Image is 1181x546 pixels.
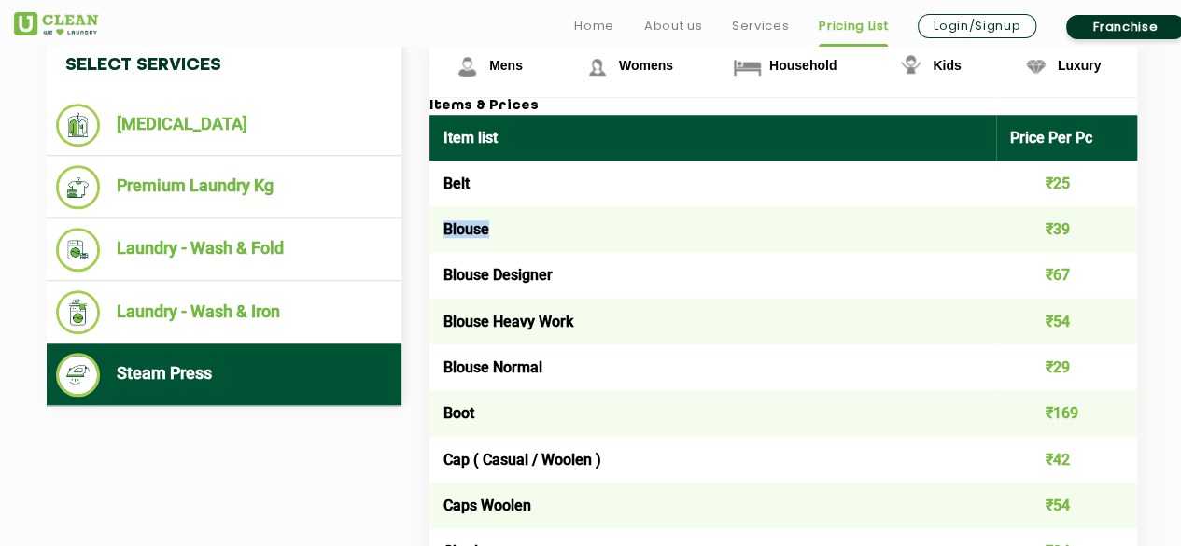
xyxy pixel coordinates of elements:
[429,206,996,252] td: Blouse
[996,344,1138,390] td: ₹29
[996,252,1138,298] td: ₹67
[894,50,927,83] img: Kids
[574,15,614,37] a: Home
[644,15,702,37] a: About us
[429,252,996,298] td: Blouse Designer
[996,436,1138,482] td: ₹42
[996,299,1138,344] td: ₹54
[996,483,1138,528] td: ₹54
[731,50,764,83] img: Household
[56,165,392,209] li: Premium Laundry Kg
[1058,58,1102,73] span: Luxury
[429,299,996,344] td: Blouse Heavy Work
[56,290,100,334] img: Laundry - Wash & Iron
[429,390,996,436] td: Boot
[429,436,996,482] td: Cap ( Casual / Woolen )
[56,165,100,209] img: Premium Laundry Kg
[429,98,1137,115] h3: Items & Prices
[56,104,100,147] img: Dry Cleaning
[56,353,100,397] img: Steam Press
[1019,50,1052,83] img: Luxury
[14,12,98,35] img: UClean Laundry and Dry Cleaning
[918,14,1036,38] a: Login/Signup
[732,15,789,37] a: Services
[451,50,484,83] img: Mens
[56,290,392,334] li: Laundry - Wash & Iron
[47,36,401,94] h4: Select Services
[489,58,523,73] span: Mens
[429,344,996,390] td: Blouse Normal
[996,390,1138,436] td: ₹169
[429,161,996,206] td: Belt
[769,58,837,73] span: Household
[56,353,392,397] li: Steam Press
[429,115,996,161] th: Item list
[56,228,100,272] img: Laundry - Wash & Fold
[819,15,888,37] a: Pricing List
[933,58,961,73] span: Kids
[581,50,613,83] img: Womens
[996,206,1138,252] td: ₹39
[429,483,996,528] td: Caps Woolen
[996,161,1138,206] td: ₹25
[56,104,392,147] li: [MEDICAL_DATA]
[619,58,673,73] span: Womens
[56,228,392,272] li: Laundry - Wash & Fold
[996,115,1138,161] th: Price Per Pc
